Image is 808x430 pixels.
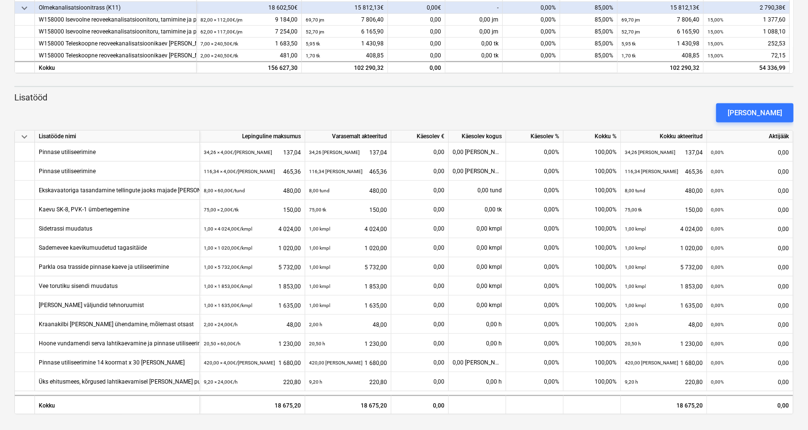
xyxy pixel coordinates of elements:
[204,257,301,277] div: 5 732,00
[621,395,707,414] div: 18 675,20
[564,131,621,143] div: Kokku %
[306,41,320,46] small: 5,95 tk
[388,26,445,38] div: 0,00
[204,188,245,193] small: 8,00 × 60,00€ / tund
[560,2,618,14] div: 85,00%
[309,188,330,193] small: 8,00 tund
[445,50,503,62] div: 0,00 tk
[449,296,506,315] div: 0,00 kmpl
[388,2,445,14] div: 0,00€
[711,315,789,334] div: 0,00
[564,276,621,296] div: 100,00%
[564,238,621,257] div: 100,00%
[391,395,449,414] div: 0,00
[309,219,387,239] div: 4 024,00
[204,200,301,220] div: 150,00
[39,219,92,238] div: Sidetrassi muudatus
[708,26,786,38] div: 1 088,10
[711,162,789,181] div: 0,00
[309,322,322,327] small: 2,00 h
[305,131,391,143] div: Varasemalt akteeritud
[204,322,238,327] small: 2,00 × 24,00€ / h
[309,303,330,308] small: 1,00 kmpl
[306,26,384,38] div: 6 165,90
[449,315,506,334] div: 0,00 h
[35,61,197,73] div: Kokku
[395,315,444,334] div: 0,00
[309,226,330,232] small: 1,00 kmpl
[204,303,252,308] small: 1,00 × 1 635,00€ / kmpl
[564,257,621,276] div: 100,00%
[711,334,789,353] div: 0,00
[395,296,444,315] div: 0,00
[625,303,646,308] small: 1,00 kmpl
[39,257,169,276] div: Parkla osa trasside pinnase kaeve ja utiliseerimine
[625,188,645,193] small: 8,00 tund
[560,38,618,50] div: 85,00%
[708,29,723,34] small: 15,00%
[388,14,445,26] div: 0,00
[39,200,129,219] div: Kaevu SK-8, PVK-1 ümbertegemine
[621,53,636,58] small: 1,70 tk
[708,62,786,74] div: 54 336,99
[625,372,703,392] div: 220,80
[625,334,703,353] div: 1 230,00
[711,181,789,200] div: 0,00
[564,353,621,372] div: 100,00%
[14,92,794,103] p: Lisatööd
[306,62,384,74] div: 102 290,32
[39,238,147,257] div: Sademevee kaevikumuudetud tagasitäide
[39,372,229,391] div: Üks ehitusmees, kõrgused lahtikaevamisel ja serva puhastamine
[711,188,724,193] small: 0,00%
[625,207,642,212] small: 75,00 tk
[625,226,646,232] small: 1,00 kmpl
[309,353,387,373] div: 1 680,00
[625,143,703,162] div: 137,04
[309,169,363,174] small: 116,34 [PERSON_NAME]
[711,257,789,277] div: 0,00
[506,257,564,276] div: 0,00%
[707,131,793,143] div: Aktijääk
[309,265,330,270] small: 1,00 kmpl
[306,17,324,22] small: 69,70 jm
[708,38,786,50] div: 252,53
[449,372,506,391] div: 0,00 h
[506,200,564,219] div: 0,00%
[204,207,239,212] small: 75,00 × 2,00€ / tk
[309,207,326,212] small: 75,00 tk
[711,372,789,392] div: 0,00
[449,162,506,181] div: 0,00 [PERSON_NAME]
[445,26,503,38] div: 0,00 jm
[621,50,699,62] div: 408,85
[395,276,444,296] div: 0,00
[204,169,275,174] small: 116,34 × 4,00€ / [PERSON_NAME]
[309,276,387,296] div: 1 853,00
[711,353,789,373] div: 0,00
[39,14,192,26] div: W158000 Isevoolne reoveekanalisatsioonitoru, tarnimine ja paigaldus koos hoiatuslindiga PVC DN160...
[625,169,678,174] small: 116,34 [PERSON_NAME]
[449,181,506,200] div: 0,00 tund
[716,103,794,122] button: [PERSON_NAME]
[711,360,724,365] small: 0,00%
[204,341,241,346] small: 20,50 × 60,00€ / h
[395,372,444,391] div: 0,00
[708,50,786,62] div: 72,15
[309,162,387,181] div: 465,36
[395,143,444,162] div: 0,00
[200,14,298,26] div: 9 184,00
[39,143,96,161] div: Pinnase utiliseerimine
[309,296,387,315] div: 1 635,00
[309,181,387,200] div: 480,00
[39,296,144,314] div: Lisa väljundid tehnoruumist
[204,296,301,315] div: 1 635,00
[309,238,387,258] div: 1 020,00
[204,360,275,365] small: 420,00 × 4,00€ / [PERSON_NAME]
[445,2,503,14] div: -
[395,200,444,219] div: 0,00
[204,265,252,270] small: 1,00 × 5 732,00€ / kmpl
[19,2,30,14] span: keyboard_arrow_down
[309,372,387,392] div: 220,80
[204,226,252,232] small: 1,00 × 4 024,00€ / kmpl
[200,29,243,34] small: 62,00 × 117,00€ / jm
[564,219,621,238] div: 100,00%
